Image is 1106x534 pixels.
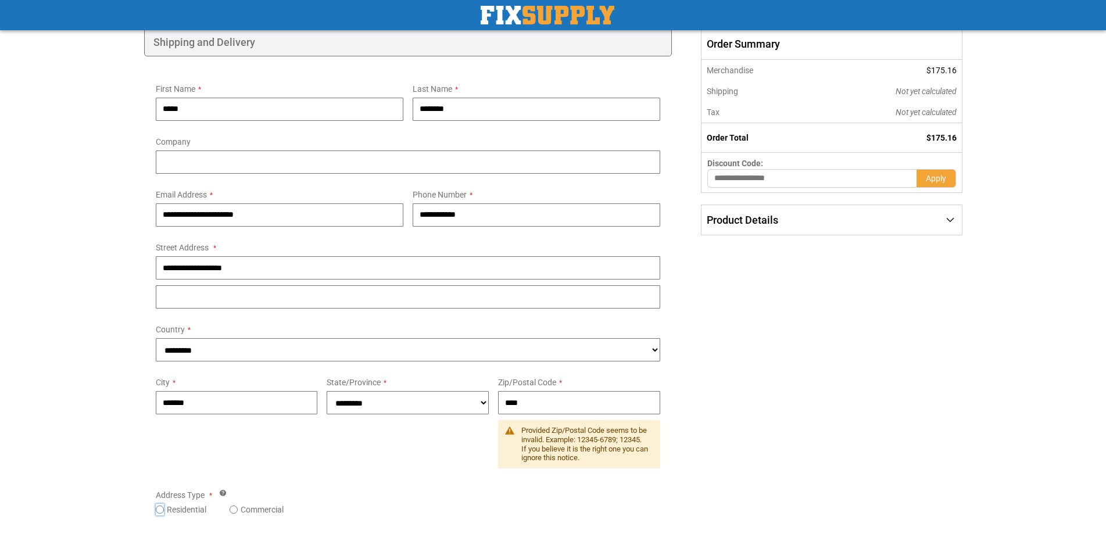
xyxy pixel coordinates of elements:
[701,28,962,60] span: Order Summary
[327,378,381,387] span: State/Province
[241,504,284,515] label: Commercial
[521,426,648,462] span: Provided Zip/Postal Code seems to be invalid. Example: 12345-6789; 12345. If you believe it is th...
[896,107,957,117] span: Not yet calculated
[896,87,957,96] span: Not yet calculated
[926,66,957,75] span: $175.16
[413,84,452,94] span: Last Name
[156,137,191,146] span: Company
[481,6,614,24] img: Fix Industrial Supply
[156,378,170,387] span: City
[926,133,957,142] span: $175.16
[156,490,205,500] span: Address Type
[498,378,556,387] span: Zip/Postal Code
[917,169,956,188] button: Apply
[707,214,778,226] span: Product Details
[156,190,207,199] span: Email Address
[707,159,763,168] span: Discount Code:
[926,174,946,183] span: Apply
[167,504,206,515] label: Residential
[707,87,738,96] span: Shipping
[481,6,614,24] a: store logo
[707,133,749,142] strong: Order Total
[156,243,209,252] span: Street Address
[701,102,817,123] th: Tax
[144,28,672,56] div: Shipping and Delivery
[156,325,185,334] span: Country
[156,84,195,94] span: First Name
[701,60,817,81] th: Merchandise
[413,190,467,199] span: Phone Number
